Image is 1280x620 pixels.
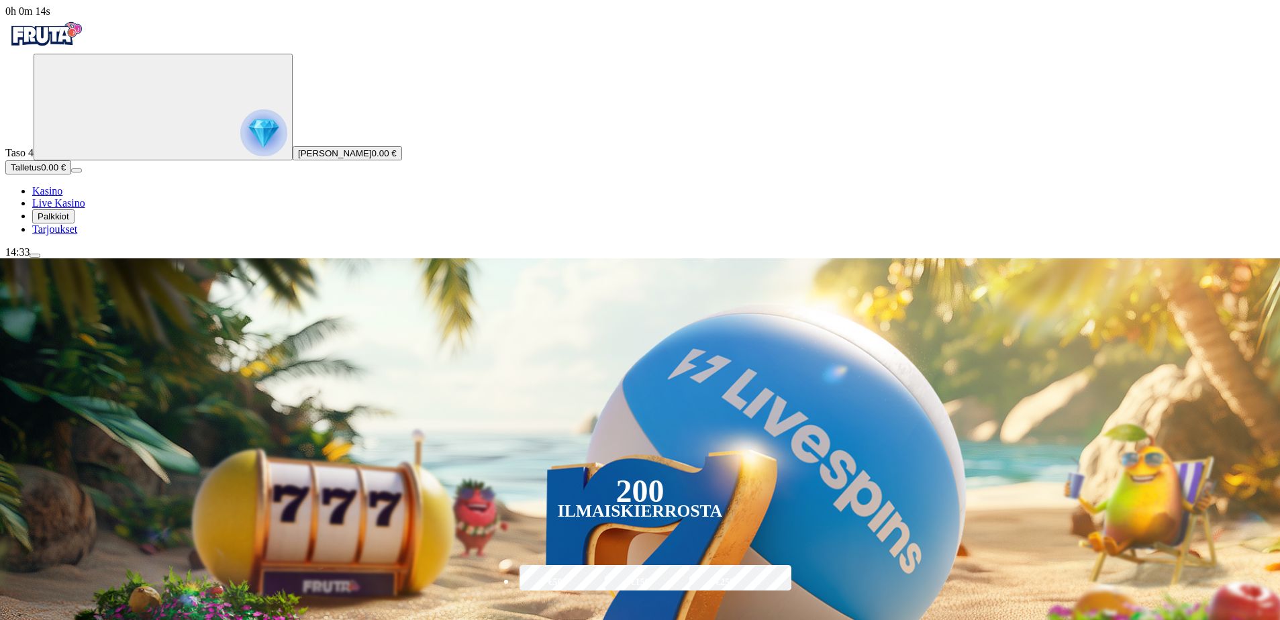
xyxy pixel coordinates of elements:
[686,563,764,602] label: €250
[41,162,66,172] span: 0.00 €
[240,109,287,156] img: reward progress
[293,146,402,160] button: [PERSON_NAME]0.00 €
[30,254,40,258] button: menu
[372,148,397,158] span: 0.00 €
[298,148,372,158] span: [PERSON_NAME]
[616,483,664,499] div: 200
[558,503,723,519] div: Ilmaiskierrosta
[601,563,679,602] label: €150
[5,147,34,158] span: Taso 4
[5,246,30,258] span: 14:33
[32,209,75,223] button: reward iconPalkkiot
[5,160,71,174] button: Talletusplus icon0.00 €
[32,197,85,209] a: poker-chip iconLive Kasino
[516,563,594,602] label: €50
[32,197,85,209] span: Live Kasino
[32,223,77,235] span: Tarjoukset
[34,54,293,160] button: reward progress
[32,185,62,197] span: Kasino
[32,185,62,197] a: diamond iconKasino
[71,168,82,172] button: menu
[11,162,41,172] span: Talletus
[38,211,69,221] span: Palkkiot
[32,223,77,235] a: gift-inverted iconTarjoukset
[5,42,86,53] a: Fruta
[5,5,50,17] span: user session time
[5,17,1275,236] nav: Primary
[5,17,86,51] img: Fruta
